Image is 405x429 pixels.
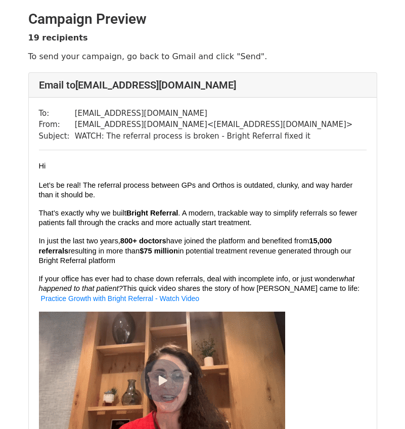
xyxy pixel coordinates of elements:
span: $75 million [140,247,178,255]
td: Subject: [39,131,75,142]
p: To send your campaign, go back to Gmail and click "Send". [28,51,377,62]
div: ​ [39,160,367,172]
span: Hi [39,162,46,170]
span: Practice Growth with Bright Referral - Watch Video [41,294,200,303]
h2: Campaign Preview [28,11,377,28]
td: To: [39,108,75,119]
td: WATCH: The referral process is broken - Bright Referral fixed it [75,131,353,142]
span: resulting in more than [68,247,140,255]
span: 15,000 referrals [39,237,334,255]
span: 800+ doctors [120,237,166,245]
span: In just the last two years, [39,237,120,245]
td: [EMAIL_ADDRESS][DOMAIN_NAME] < [EMAIL_ADDRESS][DOMAIN_NAME] > [75,119,353,131]
span: This quick video shares the story of how [PERSON_NAME] came to life: [123,284,359,292]
span: in potential treatment revenue generated through our Bright Referral platform [39,247,354,265]
a: Practice Growth with Bright Referral - Watch Video [41,293,200,303]
td: From: [39,119,75,131]
span: Bright Referral [126,209,178,217]
h4: Email to [EMAIL_ADDRESS][DOMAIN_NAME] [39,79,367,91]
span: That’s exactly why we built [39,209,126,217]
span: have joined the platform and benefited from [166,237,309,245]
td: [EMAIL_ADDRESS][DOMAIN_NAME] [75,108,353,119]
span: . A modern, trackable way to simplify referrals so fewer patients fall through the cracks and mor... [39,209,359,227]
span: If your office has ever had to chase down referrals, deal with incomplete info, or just wonder [39,275,339,283]
span: Let’s be real! The referral process between GPs and Orthos is outdated, clunky, and way harder th... [39,181,355,199]
strong: 19 recipients [28,33,88,42]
